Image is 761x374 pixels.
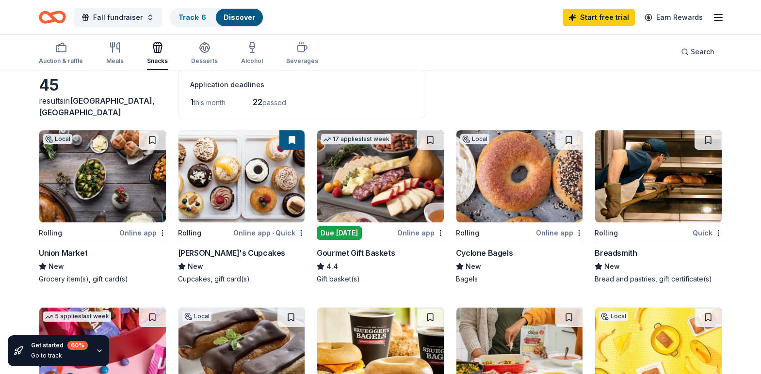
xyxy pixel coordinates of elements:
span: [GEOGRAPHIC_DATA], [GEOGRAPHIC_DATA] [39,96,155,117]
div: Local [43,134,72,144]
div: Cyclone Bagels [456,247,513,259]
span: passed [262,98,286,107]
div: Bread and pastries, gift certificate(s) [595,274,722,284]
div: Local [460,134,489,144]
span: 4.4 [326,261,338,272]
div: Rolling [178,227,201,239]
div: results [39,95,166,118]
span: New [466,261,481,272]
a: Start free trial [563,9,635,26]
a: Image for Cyclone BagelsLocalRollingOnline appCyclone BagelsNewBagels [456,130,583,284]
span: Search [691,46,714,58]
div: Union Market [39,247,87,259]
span: Fall fundraiser [93,12,143,23]
button: Alcohol [241,38,263,70]
button: Track· 6Discover [170,8,264,27]
div: Auction & raffle [39,57,83,65]
div: Alcohol [241,57,263,65]
div: 5 applies last week [43,312,111,322]
img: Image for Molly's Cupcakes [178,130,305,222]
div: Cupcakes, gift card(s) [178,274,306,284]
span: 22 [253,97,262,107]
div: Application deadlines [190,79,413,91]
div: Quick [693,227,722,239]
span: in [39,96,155,117]
a: Home [39,6,66,29]
div: Grocery item(s), gift card(s) [39,274,166,284]
a: Image for Union MarketLocalRollingOnline appUnion MarketNewGrocery item(s), gift card(s) [39,130,166,284]
button: Fall fundraiser [74,8,162,27]
div: 17 applies last week [321,134,391,144]
img: Image for Union Market [39,130,166,222]
div: Beverages [286,57,318,65]
div: Rolling [39,227,62,239]
a: Track· 6 [178,13,206,21]
span: New [188,261,203,272]
span: New [604,261,620,272]
span: • [272,229,274,237]
img: Image for Breadsmith [595,130,722,222]
span: New [49,261,64,272]
div: Gift basket(s) [317,274,444,284]
div: [PERSON_NAME]'s Cupcakes [178,247,285,259]
div: Local [182,312,211,321]
div: Online app Quick [233,227,305,239]
img: Image for Cyclone Bagels [456,130,583,222]
button: Meals [106,38,124,70]
div: Go to track [31,352,88,359]
button: Snacks [147,38,168,70]
span: this month [194,98,226,107]
button: Search [673,42,722,62]
button: Auction & raffle [39,38,83,70]
div: Local [599,312,628,321]
div: Online app [397,227,444,239]
a: Image for BreadsmithRollingQuickBreadsmithNewBread and pastries, gift certificate(s) [595,130,722,284]
div: Meals [106,57,124,65]
div: Online app [536,227,583,239]
span: 1 [190,97,194,107]
div: Desserts [191,57,218,65]
div: Get started [31,341,88,350]
div: Rolling [456,227,479,239]
div: 45 [39,76,166,95]
div: Snacks [147,57,168,65]
a: Image for Molly's CupcakesRollingOnline app•Quick[PERSON_NAME]'s CupcakesNewCupcakes, gift card(s) [178,130,306,284]
a: Earn Rewards [639,9,709,26]
button: Beverages [286,38,318,70]
div: Breadsmith [595,247,637,259]
div: Gourmet Gift Baskets [317,247,395,259]
button: Desserts [191,38,218,70]
a: Image for Gourmet Gift Baskets17 applieslast weekDue [DATE]Online appGourmet Gift Baskets4.4Gift ... [317,130,444,284]
div: 60 % [67,341,88,350]
img: Image for Gourmet Gift Baskets [317,130,444,222]
div: Rolling [595,227,618,239]
div: Bagels [456,274,583,284]
div: Due [DATE] [317,226,362,240]
a: Discover [224,13,255,21]
div: Online app [119,227,166,239]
